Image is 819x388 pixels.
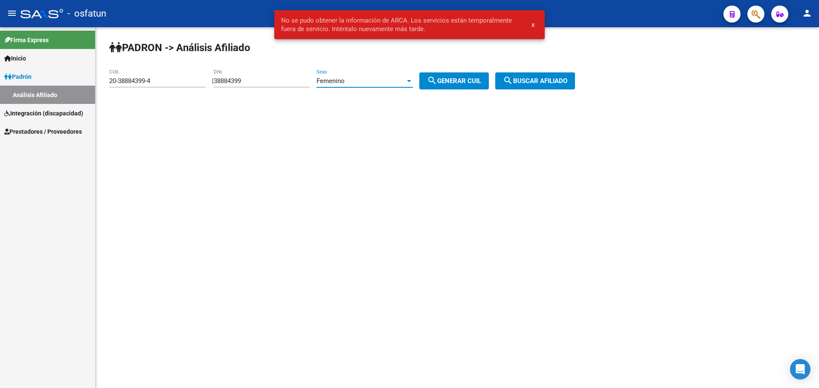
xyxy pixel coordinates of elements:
span: Femenino [317,77,345,85]
strong: PADRON -> Análisis Afiliado [109,42,250,54]
span: Firma Express [4,35,49,45]
div: | [212,77,495,85]
span: Padrón [4,72,32,81]
div: Open Intercom Messenger [790,359,810,379]
span: Generar CUIL [427,77,481,85]
span: Inicio [4,54,26,63]
mat-icon: menu [7,8,17,18]
span: Integración (discapacidad) [4,109,83,118]
mat-icon: search [427,75,437,86]
span: No se pudo obtener la información de ARCA. Los servicios están temporalmente fuera de servicio. I... [281,16,521,33]
span: Prestadores / Proveedores [4,127,82,136]
mat-icon: person [802,8,812,18]
span: x [531,21,534,29]
span: Buscar afiliado [503,77,567,85]
button: x [525,17,541,32]
button: Generar CUIL [419,72,489,89]
mat-icon: search [503,75,513,86]
span: - osfatun [67,4,106,23]
button: Buscar afiliado [495,72,575,89]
